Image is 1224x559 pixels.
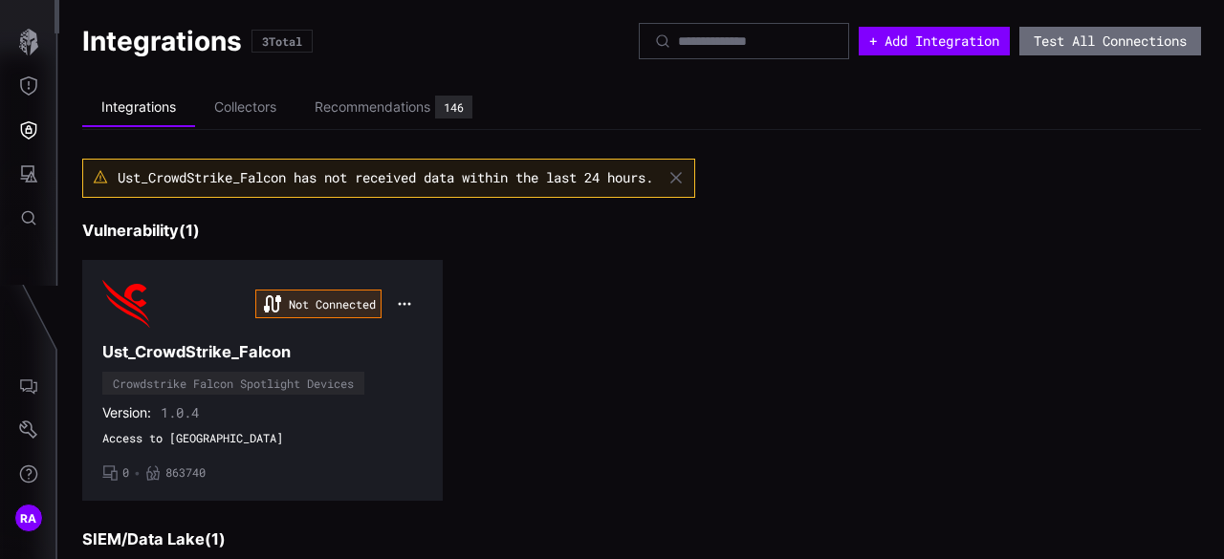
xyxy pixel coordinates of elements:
[20,508,37,528] span: RA
[1019,27,1201,55] button: Test All Connections
[255,290,382,318] div: Not Connected
[134,465,141,481] span: •
[315,98,430,116] div: Recommendations
[122,465,129,481] span: 0
[165,465,206,481] span: 863740
[195,89,295,126] li: Collectors
[82,24,242,58] h1: Integrations
[102,280,150,328] img: Crowdstrike Falcon Spotlight Devices
[161,404,199,421] span: 1.0.4
[859,27,1010,55] button: + Add Integration
[102,342,423,362] h3: Ust_CrowdStrike_Falcon
[82,221,1201,241] h3: Vulnerability ( 1 )
[82,89,195,127] li: Integrations
[1,496,56,540] button: RA
[82,529,1201,549] h3: SIEM/Data Lake ( 1 )
[102,431,423,446] span: Access to [GEOGRAPHIC_DATA]
[262,35,302,47] div: 3 Total
[113,377,354,389] div: Crowdstrike Falcon Spotlight Devices
[102,404,151,421] span: Version:
[444,101,464,113] div: 146
[118,168,653,186] span: Ust_CrowdStrike_Falcon has not received data within the last 24 hours.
